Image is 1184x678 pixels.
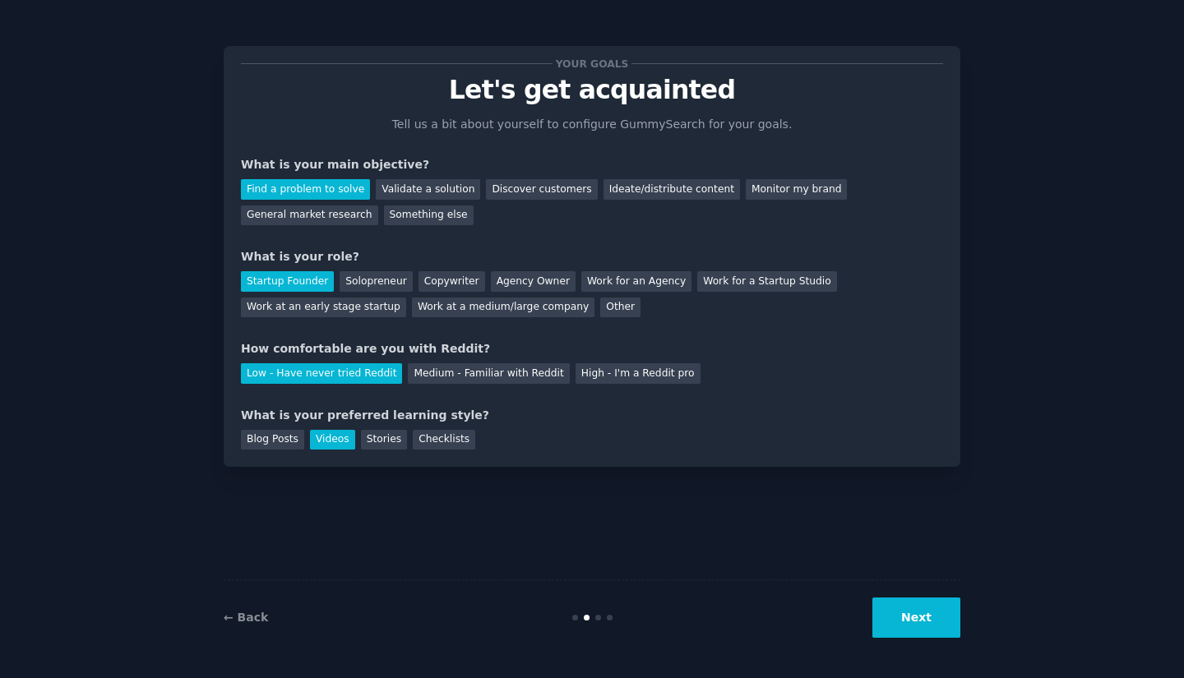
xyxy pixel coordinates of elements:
div: General market research [241,205,378,226]
div: How comfortable are you with Reddit? [241,340,943,357]
div: High - I'm a Reddit pro [576,363,701,384]
div: Checklists [413,430,475,450]
span: Your goals [553,55,631,72]
div: Copywriter [419,271,485,292]
div: Work for an Agency [581,271,691,292]
div: Blog Posts [241,430,304,450]
div: Find a problem to solve [241,179,370,200]
div: Work at a medium/large company [412,297,594,318]
div: Discover customers [486,179,597,200]
div: What is your role? [241,248,943,265]
p: Let's get acquainted [241,76,943,104]
div: Other [600,297,641,318]
p: Tell us a bit about yourself to configure GummySearch for your goals. [385,116,799,133]
div: Agency Owner [491,271,576,292]
div: Work at an early stage startup [241,297,406,318]
div: Work for a Startup Studio [697,271,836,292]
div: What is your main objective? [241,156,943,173]
div: What is your preferred learning style? [241,407,943,424]
div: Stories [361,430,407,450]
div: Low - Have never tried Reddit [241,363,402,384]
div: Ideate/distribute content [604,179,740,200]
a: ← Back [224,611,268,624]
div: Videos [310,430,355,450]
div: Something else [384,205,474,226]
button: Next [872,597,960,638]
div: Medium - Familiar with Reddit [408,363,569,384]
div: Monitor my brand [746,179,847,200]
div: Startup Founder [241,271,334,292]
div: Validate a solution [376,179,480,200]
div: Solopreneur [340,271,412,292]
